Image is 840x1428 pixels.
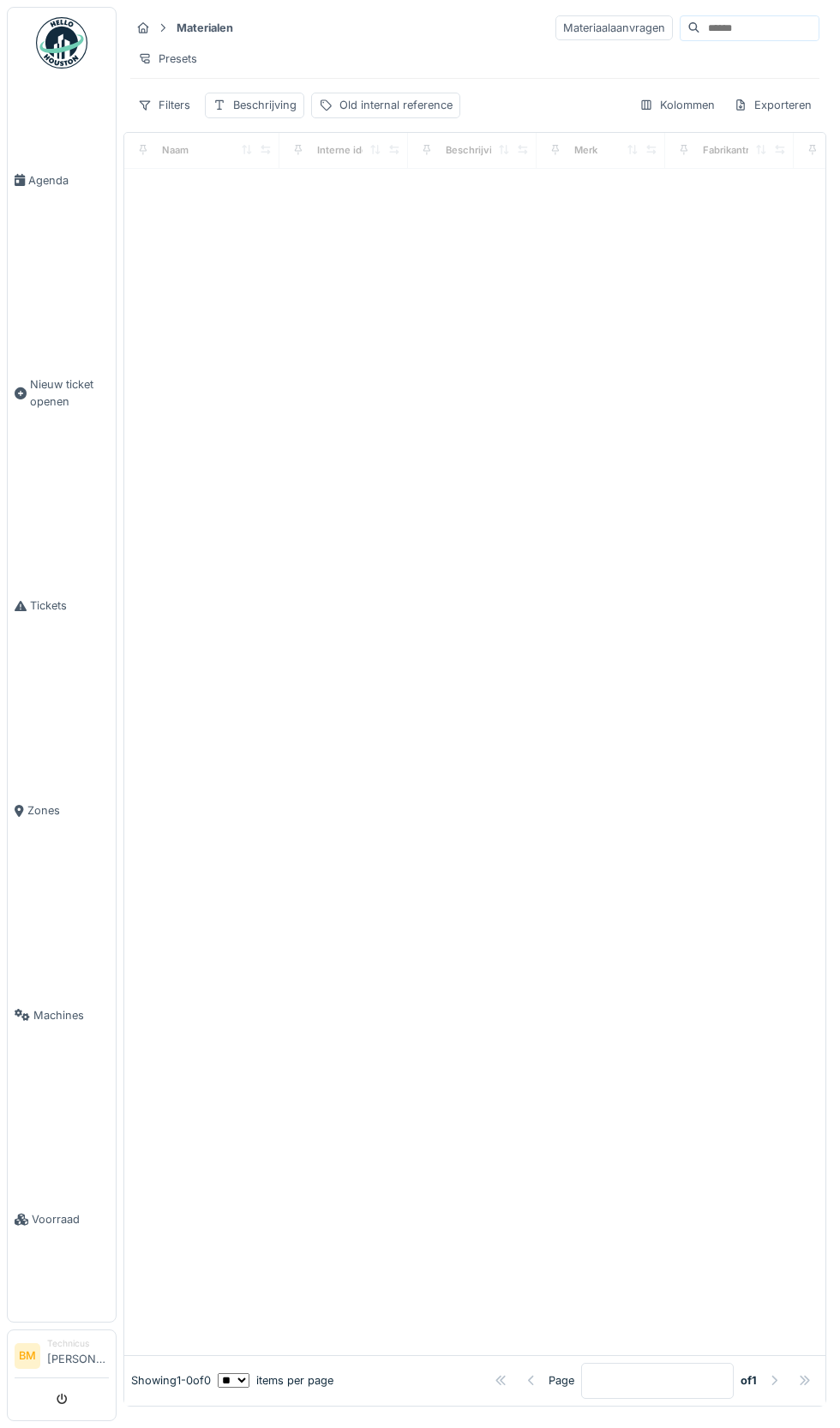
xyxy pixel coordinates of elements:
[28,172,109,189] span: Agenda
[47,1337,109,1350] div: Technicus
[339,97,453,113] div: Old internal reference
[30,597,109,614] span: Tickets
[47,1337,109,1374] li: [PERSON_NAME]
[218,1372,333,1389] div: items per page
[15,1343,40,1369] li: BM
[8,78,116,283] a: Agenda
[8,504,116,709] a: Tickets
[703,143,792,158] div: Fabrikantreferentie
[317,143,410,158] div: Interne identificator
[555,15,673,40] div: Materiaalaanvragen
[27,802,109,819] span: Zones
[741,1372,757,1389] strong: of 1
[574,143,597,158] div: Merk
[131,1372,211,1389] div: Showing 1 - 0 of 0
[8,283,116,504] a: Nieuw ticket openen
[726,93,819,117] div: Exporteren
[8,1118,116,1323] a: Voorraad
[446,143,504,158] div: Beschrijving
[233,97,297,113] div: Beschrijving
[32,1211,109,1227] span: Voorraad
[130,46,205,71] div: Presets
[36,17,87,69] img: Badge_color-CXgf-gQk.svg
[30,376,109,409] span: Nieuw ticket openen
[8,913,116,1118] a: Machines
[170,20,240,36] strong: Materialen
[549,1372,574,1389] div: Page
[632,93,723,117] div: Kolommen
[33,1007,109,1023] span: Machines
[15,1337,109,1378] a: BM Technicus[PERSON_NAME]
[8,708,116,913] a: Zones
[130,93,198,117] div: Filters
[162,143,189,158] div: Naam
